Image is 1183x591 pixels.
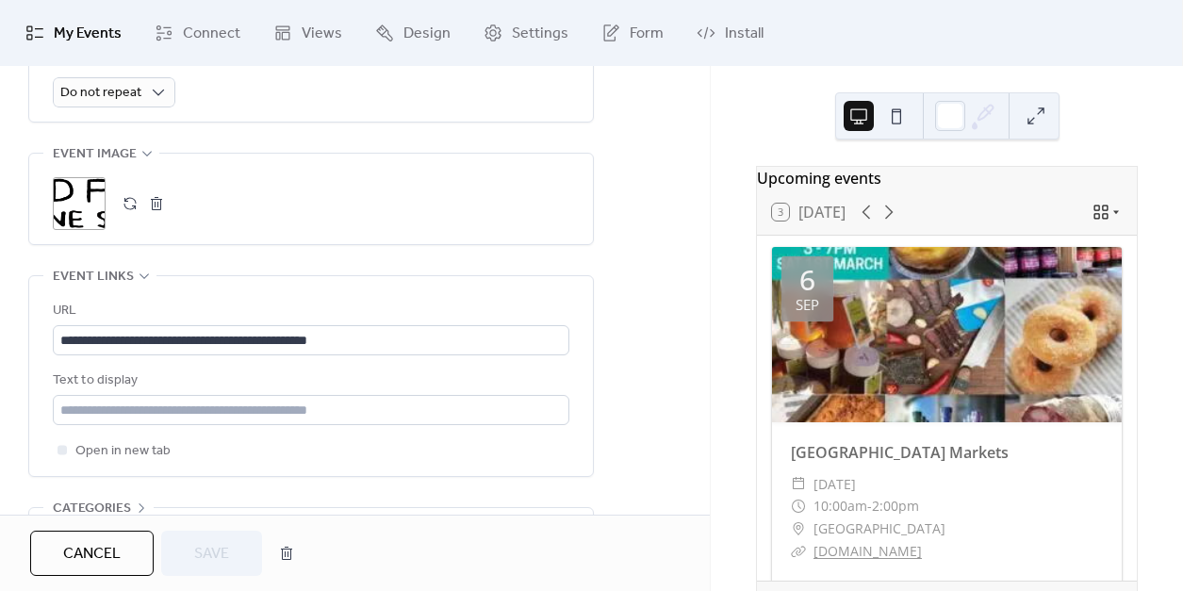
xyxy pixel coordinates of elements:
[867,495,872,517] span: -
[54,23,122,45] span: My Events
[682,8,778,58] a: Install
[63,543,121,566] span: Cancel
[75,440,171,463] span: Open in new tab
[53,266,134,288] span: Event links
[587,8,678,58] a: Form
[725,23,764,45] span: Install
[791,540,806,563] div: ​
[813,473,856,496] span: [DATE]
[813,495,867,517] span: 10:00am
[53,369,566,392] div: Text to display
[512,23,568,45] span: Settings
[183,23,240,45] span: Connect
[29,508,593,548] div: •••
[30,531,154,576] button: Cancel
[53,300,566,322] div: URL
[259,8,356,58] a: Views
[53,177,106,230] div: ;
[140,8,255,58] a: Connect
[872,495,919,517] span: 2:00pm
[813,517,945,540] span: [GEOGRAPHIC_DATA]
[11,8,136,58] a: My Events
[813,542,922,560] a: [DOMAIN_NAME]
[361,8,465,58] a: Design
[796,298,819,312] div: Sep
[60,80,141,106] span: Do not repeat
[791,495,806,517] div: ​
[302,23,342,45] span: Views
[403,23,451,45] span: Design
[53,498,131,520] span: Categories
[53,143,137,166] span: Event image
[469,8,583,58] a: Settings
[630,23,664,45] span: Form
[791,473,806,496] div: ​
[799,266,815,294] div: 6
[791,517,806,540] div: ​
[757,167,1137,189] div: Upcoming events
[791,442,1009,463] a: [GEOGRAPHIC_DATA] Markets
